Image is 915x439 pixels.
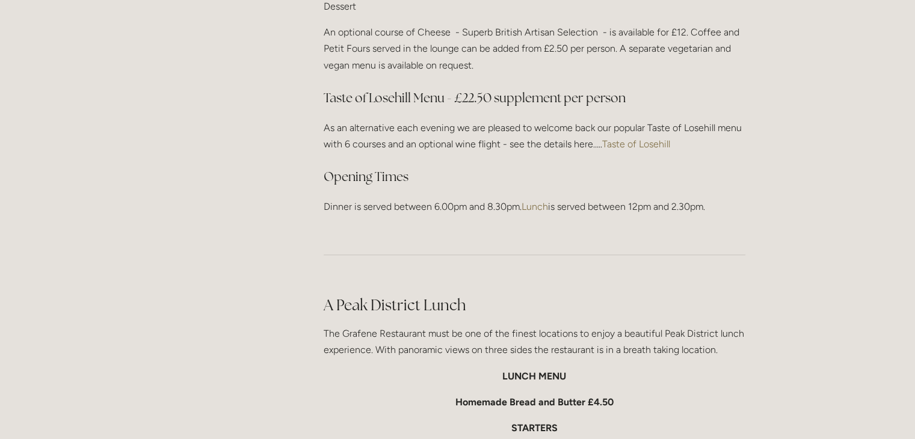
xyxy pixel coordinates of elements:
strong: LUNCH MENU [502,370,566,382]
p: As an alternative each evening we are pleased to welcome back our popular Taste of Losehill menu ... [324,120,745,152]
h3: Opening Times [324,165,745,189]
p: Dinner is served between 6.00pm and 8.30pm. is served between 12pm and 2.30pm. [324,198,745,215]
a: Lunch [522,201,548,212]
p: The Grafene Restaurant must be one of the finest locations to enjoy a beautiful Peak District lun... [324,325,745,358]
h3: Taste of Losehill Menu - £22.50 supplement per person [324,86,745,110]
p: An optional course of Cheese - Superb British Artisan Selection - is available for £12. Coffee an... [324,24,745,73]
a: Taste of Losehill [602,138,670,150]
strong: STARTERS [511,422,558,434]
strong: Homemade Bread and Butter £4.50 [455,396,614,408]
h2: A Peak District Lunch [324,295,745,316]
